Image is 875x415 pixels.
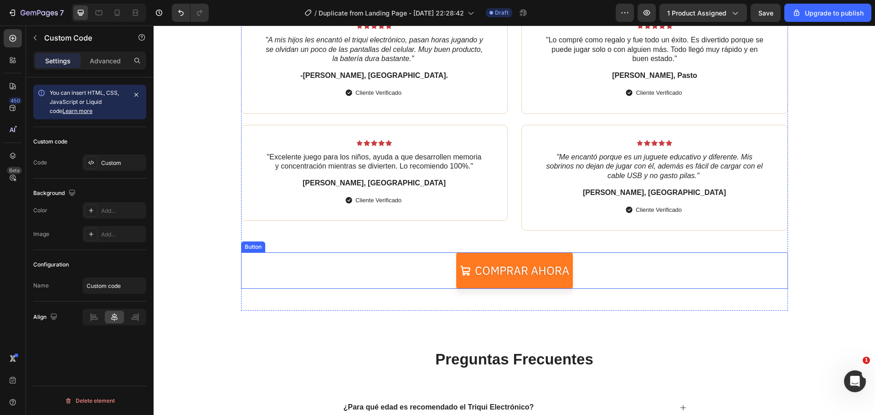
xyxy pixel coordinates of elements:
[190,377,381,387] p: ¿Para qué edad es recomendado el Triqui Electrónico?
[154,26,875,415] iframe: Design area
[863,357,870,364] span: 1
[321,238,416,253] p: Comprar ahora
[90,56,121,66] p: Advanced
[9,97,22,104] div: 450
[844,370,866,392] iframe: Intercom live chat
[50,89,119,114] span: You can insert HTML, CSS, JavaScript or Liquid code
[751,4,781,22] button: Save
[101,231,144,239] div: Add...
[7,167,22,174] div: Beta
[33,206,47,215] div: Color
[181,323,541,345] h2: preguntas frecuentes
[33,311,59,323] div: Align
[319,8,464,18] span: Duplicate from Landing Page - [DATE] 22:28:42
[784,4,871,22] button: Upgrade to publish
[111,127,331,146] p: "Excelente juego para los niños, ayuda a que desarrollen memoria y concentración mientras se divi...
[391,46,612,55] p: [PERSON_NAME], Pasto
[44,32,122,43] p: Custom Code
[495,9,509,17] span: Draft
[391,10,612,38] p: "Lo compré como regalo y fue todo un éxito. Es divertido porque se puede jugar solo o con alguien...
[393,128,609,154] i: "Me encantó porque es un juguete educativo y diferente. Mis sobrinos no dejan de jugar con él, ad...
[659,4,747,22] button: 1 product assigned
[482,180,528,189] p: Cliente Verificado
[33,394,146,408] button: Delete element
[429,163,572,171] strong: [PERSON_NAME], [GEOGRAPHIC_DATA]
[65,395,115,406] div: Delete element
[101,207,144,215] div: Add...
[45,56,71,66] p: Settings
[202,170,248,179] p: Cliente Verificado
[33,159,47,167] div: Code
[172,4,209,22] div: Undo/Redo
[482,63,528,72] p: Cliente Verificado
[667,8,726,18] span: 1 product assigned
[33,230,49,238] div: Image
[33,282,49,290] div: Name
[33,187,77,200] div: Background
[60,7,64,18] p: 7
[202,63,248,72] p: Cliente Verificado
[62,108,93,114] a: Learn more
[303,227,419,263] a: Comprar ahora
[4,4,68,22] button: 7
[89,217,110,225] div: Button
[111,153,331,163] p: [PERSON_NAME], [GEOGRAPHIC_DATA]
[33,138,67,146] div: Custom code
[33,261,69,269] div: Configuration
[758,9,773,17] span: Save
[792,8,864,18] div: Upgrade to publish
[101,159,144,167] div: Custom
[314,8,317,18] span: /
